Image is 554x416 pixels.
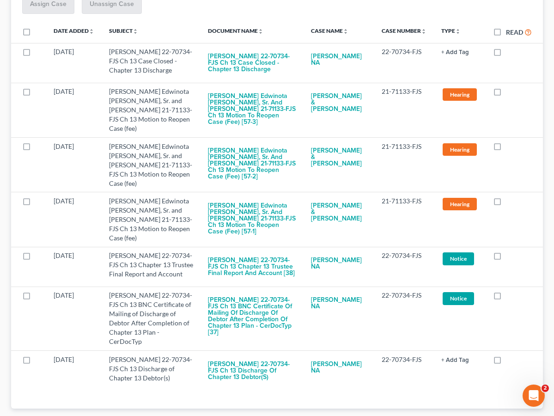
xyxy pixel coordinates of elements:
i: unfold_more [133,29,138,34]
button: [PERSON_NAME] Edwinota [PERSON_NAME], Sr. and [PERSON_NAME] 21-71133-FJS Ch 13 Motion to Reopen C... [208,196,296,241]
td: [DATE] [46,247,102,287]
i: unfold_more [421,29,426,34]
a: [PERSON_NAME] & [PERSON_NAME] [311,142,367,173]
td: 22-70734-FJS [374,287,434,350]
a: Notice [441,291,478,306]
button: [PERSON_NAME] Edwinota [PERSON_NAME], Sr. and [PERSON_NAME] 21-71133-FJS Ch 13 Motion to Reopen C... [208,142,296,186]
a: Typeunfold_more [441,27,461,34]
span: Notice [443,292,474,305]
td: [DATE] [46,287,102,350]
td: [PERSON_NAME] 22-70734-FJS Ch 13 Case Closed - Chapter 13 Discharge [102,43,201,83]
i: unfold_more [89,29,94,34]
td: [PERSON_NAME] 22-70734-FJS Ch 13 Chapter 13 Trustee Final Report and Account [102,247,201,287]
td: [PERSON_NAME] Edwinota [PERSON_NAME], Sr. and [PERSON_NAME] 21-71133-FJS Ch 13 Motion to Reopen C... [102,83,201,137]
a: Notice [441,251,478,266]
td: 21-71133-FJS [374,192,434,247]
button: + Add Tag [441,357,469,363]
a: [PERSON_NAME] NA [311,355,367,380]
button: + Add Tag [441,49,469,55]
button: [PERSON_NAME] 22-70734-FJS Ch 13 Discharge of Chapter 13 Debtor(s) [208,355,296,386]
i: unfold_more [343,29,348,34]
a: [PERSON_NAME] & [PERSON_NAME] [311,87,367,118]
a: Hearing [441,142,478,157]
td: 22-70734-FJS [374,43,434,83]
td: [DATE] [46,43,102,83]
label: Read [506,27,523,37]
td: [DATE] [46,192,102,247]
a: Date Addedunfold_more [54,27,94,34]
td: [PERSON_NAME] 22-70734-FJS Ch 13 Discharge of Chapter 13 Debtor(s) [102,351,201,391]
span: 2 [542,385,549,392]
td: 21-71133-FJS [374,137,434,192]
button: [PERSON_NAME] 22-70734-FJS Ch 13 BNC Certificate of Mailing of Discharge of Debtor After Completi... [208,291,296,342]
td: [DATE] [46,83,102,137]
td: [PERSON_NAME] 22-70734-FJS Ch 13 BNC Certificate of Mailing of Discharge of Debtor After Completi... [102,287,201,350]
iframe: Intercom live chat [523,385,545,407]
button: [PERSON_NAME] 22-70734-FJS Ch 13 Case Closed - Chapter 13 Discharge [208,47,296,79]
a: + Add Tag [441,355,478,364]
a: [PERSON_NAME] NA [311,47,367,72]
i: unfold_more [258,29,263,34]
a: + Add Tag [441,47,478,56]
td: [DATE] [46,351,102,391]
a: Hearing [441,196,478,212]
span: Hearing [443,198,477,210]
td: [PERSON_NAME] Edwinota [PERSON_NAME], Sr. and [PERSON_NAME] 21-71133-FJS Ch 13 Motion to Reopen C... [102,192,201,247]
span: Notice [443,252,474,265]
a: [PERSON_NAME] & [PERSON_NAME] [311,196,367,228]
td: 21-71133-FJS [374,83,434,137]
a: [PERSON_NAME] NA [311,291,367,316]
button: [PERSON_NAME] 22-70734-FJS Ch 13 Chapter 13 Trustee Final Report and Account [38] [208,251,296,282]
td: 22-70734-FJS [374,351,434,391]
i: unfold_more [455,29,461,34]
a: Hearing [441,87,478,102]
span: Hearing [443,143,477,156]
td: 22-70734-FJS [374,247,434,287]
a: Case Numberunfold_more [382,27,426,34]
button: [PERSON_NAME] Edwinota [PERSON_NAME], Sr. and [PERSON_NAME] 21-71133-FJS Ch 13 Motion to Reopen C... [208,87,296,131]
a: Case Nameunfold_more [311,27,348,34]
a: Document Nameunfold_more [208,27,263,34]
a: [PERSON_NAME] NA [311,251,367,276]
td: [PERSON_NAME] Edwinota [PERSON_NAME], Sr. and [PERSON_NAME] 21-71133-FJS Ch 13 Motion to Reopen C... [102,137,201,192]
span: Hearing [443,88,477,101]
a: Subjectunfold_more [109,27,138,34]
td: [DATE] [46,137,102,192]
